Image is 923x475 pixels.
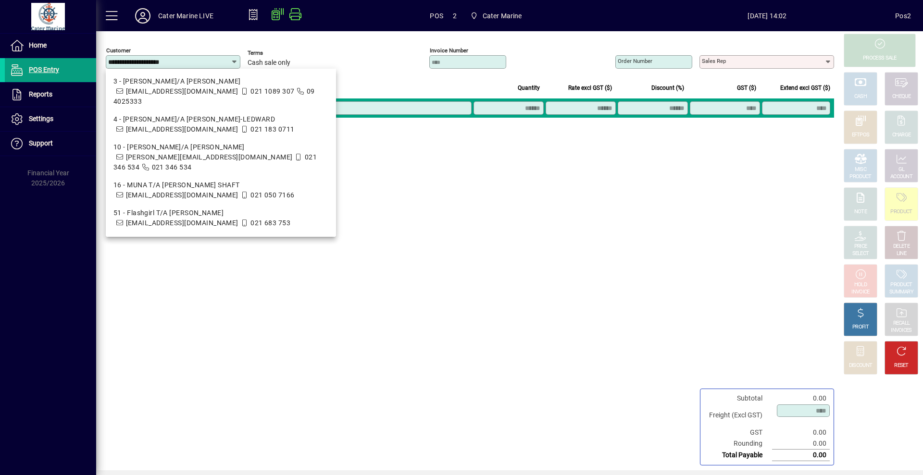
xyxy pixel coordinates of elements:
span: Home [29,41,47,49]
div: NOTE [854,208,867,216]
mat-option: 10 - ILANDA T/A Mike Pratt [106,138,336,176]
td: Rounding [704,438,772,450]
div: ACCOUNT [890,173,912,181]
span: [EMAIL_ADDRESS][DOMAIN_NAME] [126,125,238,133]
span: Quantity [518,83,540,93]
span: Reports [29,90,52,98]
span: Settings [29,115,53,122]
div: CASH [854,93,867,100]
span: [DATE] 14:02 [639,8,896,24]
span: Rate excl GST ($) [568,83,612,93]
span: Cash sale only [248,59,290,67]
div: LINE [897,250,906,257]
div: PROFIT [852,324,869,331]
div: SUMMARY [889,289,913,296]
a: Support [5,132,96,156]
div: MISC [855,166,866,173]
td: 0.00 [772,393,830,404]
td: Total Payable [704,450,772,461]
div: 51 - Flashgirl T/A [PERSON_NAME] [113,208,328,218]
button: Profile [127,7,158,24]
mat-label: Invoice number [430,47,468,54]
div: GL [898,166,905,173]
div: Pos2 [895,8,911,24]
td: GST [704,427,772,438]
div: HOLD [854,281,867,289]
span: Cater Marine [483,8,522,24]
span: POS Entry [29,66,59,73]
div: DISCOUNT [849,362,872,369]
td: Freight (Excl GST) [704,404,772,427]
td: 0.00 [772,450,830,461]
span: Terms [248,50,305,56]
span: 021 683 753 [250,219,290,227]
span: 021 1089 307 [250,87,294,95]
div: PRODUCT [849,173,871,181]
a: Reports [5,83,96,107]
mat-option: 3 - SARRIE T/A ANTJE MULLER [106,73,336,110]
div: DELETE [893,243,910,250]
mat-label: Customer [106,47,131,54]
span: Support [29,139,53,147]
span: Cater Marine [466,7,526,24]
div: PRODUCT [890,208,912,216]
div: EFTPOS [852,132,870,139]
span: Discount (%) [651,83,684,93]
div: RECALL [893,320,910,327]
div: 55 - [PERSON_NAME] T/A ex WILD SWEET [113,236,328,246]
td: 0.00 [772,427,830,438]
div: INVOICE [851,289,869,296]
span: [EMAIL_ADDRESS][DOMAIN_NAME] [126,191,238,199]
span: [PERSON_NAME][EMAIL_ADDRESS][DOMAIN_NAME] [126,153,293,161]
span: [EMAIL_ADDRESS][DOMAIN_NAME] [126,219,238,227]
mat-label: Order number [618,58,652,64]
div: 16 - MUNA T/A [PERSON_NAME] SHAFT [113,180,328,190]
span: 021 050 7166 [250,191,294,199]
div: 4 - [PERSON_NAME]/A [PERSON_NAME]-LEDWARD [113,114,328,124]
span: 021 183 0711 [250,125,294,133]
span: Extend excl GST ($) [780,83,830,93]
span: 2 [453,8,457,24]
a: Settings [5,107,96,131]
mat-option: 55 - PETER LENNOX T/A ex WILD SWEET [106,232,336,260]
span: POS [430,8,443,24]
div: Cater Marine LIVE [158,8,213,24]
mat-option: 4 - Amadis T/A LILY KOZMIAN-LEDWARD [106,110,336,138]
mat-option: 51 - Flashgirl T/A Warwick Tompkins [106,204,336,232]
span: [EMAIL_ADDRESS][DOMAIN_NAME] [126,87,238,95]
a: Home [5,34,96,58]
div: PRODUCT [890,281,912,289]
td: 0.00 [772,438,830,450]
div: PRICE [854,243,867,250]
span: 021 346 534 [152,163,192,171]
div: CHEQUE [892,93,911,100]
div: INVOICES [891,327,911,334]
div: SELECT [852,250,869,257]
div: PROCESS SALE [863,55,897,62]
td: Subtotal [704,393,772,404]
mat-option: 16 - MUNA T/A MALCOM SHAFT [106,176,336,204]
div: 10 - [PERSON_NAME]/A [PERSON_NAME] [113,142,328,152]
div: 3 - [PERSON_NAME]/A [PERSON_NAME] [113,76,328,86]
div: CHARGE [892,132,911,139]
mat-label: Sales rep [702,58,726,64]
span: GST ($) [737,83,756,93]
div: RESET [894,362,909,369]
